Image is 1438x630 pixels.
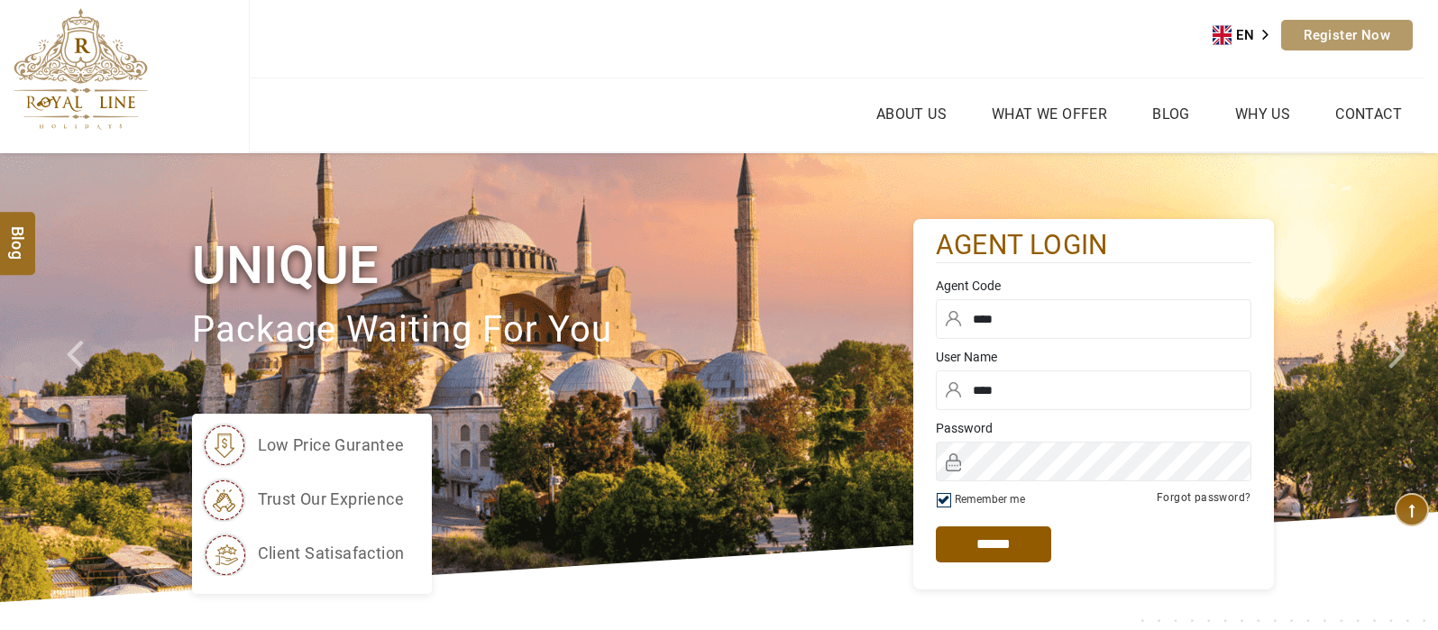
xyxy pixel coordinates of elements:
a: Forgot password? [1157,491,1250,504]
a: About Us [872,101,951,127]
label: Remember me [955,493,1025,506]
label: User Name [936,348,1251,366]
label: Agent Code [936,277,1251,295]
aside: Language selected: English [1213,22,1281,49]
a: EN [1213,22,1281,49]
a: Contact [1331,101,1406,127]
a: Check next prev [43,153,115,602]
li: client satisafaction [201,531,405,576]
p: package waiting for you [192,300,913,361]
li: low price gurantee [201,423,405,468]
a: Check next image [1366,153,1438,602]
h2: agent login [936,228,1251,263]
a: Why Us [1231,101,1295,127]
a: What we Offer [987,101,1112,127]
a: Register Now [1281,20,1413,50]
h1: Unique [192,232,913,299]
li: trust our exprience [201,477,405,522]
img: The Royal Line Holidays [14,8,148,130]
a: Blog [1148,101,1195,127]
label: Password [936,419,1251,437]
div: Language [1213,22,1281,49]
span: Blog [6,225,30,241]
